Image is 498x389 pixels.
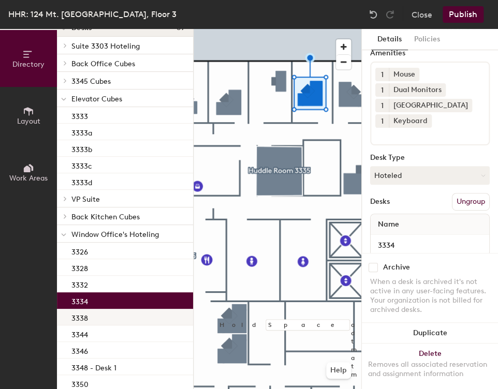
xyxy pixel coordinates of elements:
span: 1 [381,69,384,80]
button: 1 [375,99,389,112]
div: HHR: 124 Mt. [GEOGRAPHIC_DATA], Floor 3 [8,8,177,21]
span: 1 [381,116,384,127]
span: Back Kitchen Cubes [71,213,140,221]
button: 1 [375,68,389,81]
button: Policies [408,29,446,50]
button: Details [371,29,408,50]
div: Desks [370,198,390,206]
div: Archive [383,263,410,272]
p: 3334 [71,294,88,306]
p: 3333d [71,175,92,187]
p: 3328 [71,261,88,273]
p: 3344 [71,327,88,339]
p: 3338 [71,311,88,323]
span: 3345 Cubes [71,77,111,86]
span: Suite 3303 Hoteling [71,42,140,51]
div: Dual Monitors [389,83,446,97]
button: 1 [375,83,389,97]
button: 1 [375,114,389,128]
span: Name [373,215,404,234]
button: Close [412,6,432,23]
button: Hoteled [370,166,490,185]
p: 3350 [71,377,89,389]
div: Amenities [370,49,490,57]
div: Mouse [389,68,419,81]
button: Publish [443,6,484,23]
span: VP Suite [71,195,100,204]
img: Undo [368,9,378,20]
p: 3333a [71,126,92,138]
p: 3333c [71,159,92,171]
span: Directory [12,60,45,69]
p: 3326 [71,245,88,257]
span: Back Office Cubes [71,59,135,68]
button: Help [326,362,351,379]
button: Ungroup [452,193,490,211]
p: 3332 [71,278,88,290]
span: 1 [381,85,384,96]
span: Work Areas [9,174,48,183]
span: Layout [17,117,40,126]
img: Redo [385,9,395,20]
span: Window Office's Hoteling [71,230,159,239]
p: 3348 - Desk 1 [71,361,116,372]
p: 3333 [71,109,88,121]
input: Unnamed desk [373,238,487,252]
p: 3346 [71,344,88,356]
div: [GEOGRAPHIC_DATA] [389,99,472,112]
button: Duplicate [362,323,498,343]
div: Keyboard [389,114,432,128]
p: 3333b [71,142,92,154]
span: 1 [381,100,384,111]
div: Removes all associated reservation and assignment information [368,360,492,379]
div: Desk Type [370,154,490,162]
button: DeleteRemoves all associated reservation and assignment information [362,343,498,389]
span: Elevator Cubes [71,95,122,103]
div: When a desk is archived it's not active in any user-facing features. Your organization is not bil... [370,277,490,315]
